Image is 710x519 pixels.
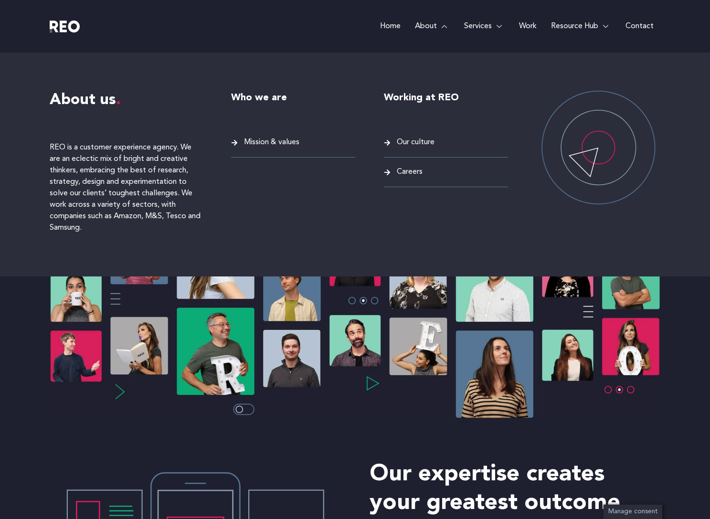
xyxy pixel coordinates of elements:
[394,166,423,179] span: Careers
[384,91,508,105] h6: Working at REO
[242,136,299,149] span: Mission & values
[384,136,508,149] a: Our culture
[231,91,355,105] h6: Who we are
[50,93,121,108] span: About us
[394,136,434,149] span: Our culture
[370,463,627,515] span: Our expertise creates your greatest outcome
[384,166,508,179] a: Careers
[231,136,355,149] a: Mission & values
[608,508,657,515] span: Manage consent
[50,142,202,233] p: REO is a customer experience agency. We are an eclectic mix of bright and creative thinkers, embr...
